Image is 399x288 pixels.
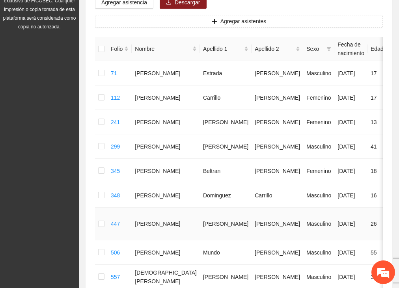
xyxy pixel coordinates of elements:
textarea: Escriba su mensaje y pulse “Intro” [4,199,150,226]
td: 16 [367,183,393,208]
th: Fecha de nacimiento [334,37,367,61]
td: Carrillo [200,85,252,110]
td: [PERSON_NAME] [200,134,252,159]
td: [DATE] [334,85,367,110]
a: 506 [111,249,120,256]
td: [PERSON_NAME] [132,159,200,183]
td: [PERSON_NAME] [252,208,303,240]
td: 18 [367,159,393,183]
th: Apellido 2 [252,37,303,61]
td: 17 [367,61,393,85]
td: [PERSON_NAME] [252,61,303,85]
td: Masculino [303,240,334,265]
td: Mundo [200,240,252,265]
td: 13 [367,110,393,134]
td: Femenino [303,85,334,110]
td: [PERSON_NAME] [132,61,200,85]
td: [PERSON_NAME] [252,240,303,265]
span: plus [212,19,217,25]
td: [PERSON_NAME] [252,110,303,134]
a: 447 [111,221,120,227]
span: Edad [371,45,384,53]
td: Femenino [303,159,334,183]
td: [PERSON_NAME] [200,208,252,240]
td: 55 [367,240,393,265]
th: Nombre [132,37,200,61]
td: [DATE] [334,134,367,159]
a: 557 [111,274,120,280]
th: Folio [108,37,132,61]
div: Minimizar ventana de chat en vivo [129,4,148,23]
td: [PERSON_NAME] [132,240,200,265]
td: Beltran [200,159,252,183]
td: Carrillo [252,183,303,208]
td: [PERSON_NAME] [252,134,303,159]
a: 299 [111,143,120,150]
a: 348 [111,192,120,199]
a: 345 [111,168,120,174]
button: plusAgregar asistentes [95,15,383,28]
td: [DATE] [334,208,367,240]
td: [PERSON_NAME] [132,85,200,110]
td: [PERSON_NAME] [132,208,200,240]
td: [DATE] [334,110,367,134]
td: [PERSON_NAME] [200,110,252,134]
span: filter [325,43,333,55]
td: [PERSON_NAME] [132,134,200,159]
span: Apellido 2 [255,45,294,53]
td: [PERSON_NAME] [132,110,200,134]
td: Estrada [200,61,252,85]
span: Folio [111,45,123,53]
span: Nombre [135,45,191,53]
td: Masculino [303,183,334,208]
th: Edad [367,37,393,61]
td: [DATE] [334,183,367,208]
th: Apellido 1 [200,37,252,61]
td: 26 [367,208,393,240]
div: Chatee con nosotros ahora [41,40,132,50]
span: filter [326,46,331,51]
td: Masculino [303,61,334,85]
td: [DATE] [334,159,367,183]
a: 71 [111,70,117,76]
span: Sexo [306,45,323,53]
td: Masculino [303,208,334,240]
span: Apellido 1 [203,45,242,53]
td: Femenino [303,110,334,134]
td: [PERSON_NAME] [252,159,303,183]
span: Agregar asistentes [220,17,267,26]
td: [DATE] [334,240,367,265]
a: 112 [111,95,120,101]
td: [DATE] [334,61,367,85]
td: 17 [367,85,393,110]
span: Estamos en línea. [46,97,109,177]
td: [PERSON_NAME] [132,183,200,208]
td: Dominguez [200,183,252,208]
td: Masculino [303,134,334,159]
td: 41 [367,134,393,159]
a: 241 [111,119,120,125]
td: [PERSON_NAME] [252,85,303,110]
